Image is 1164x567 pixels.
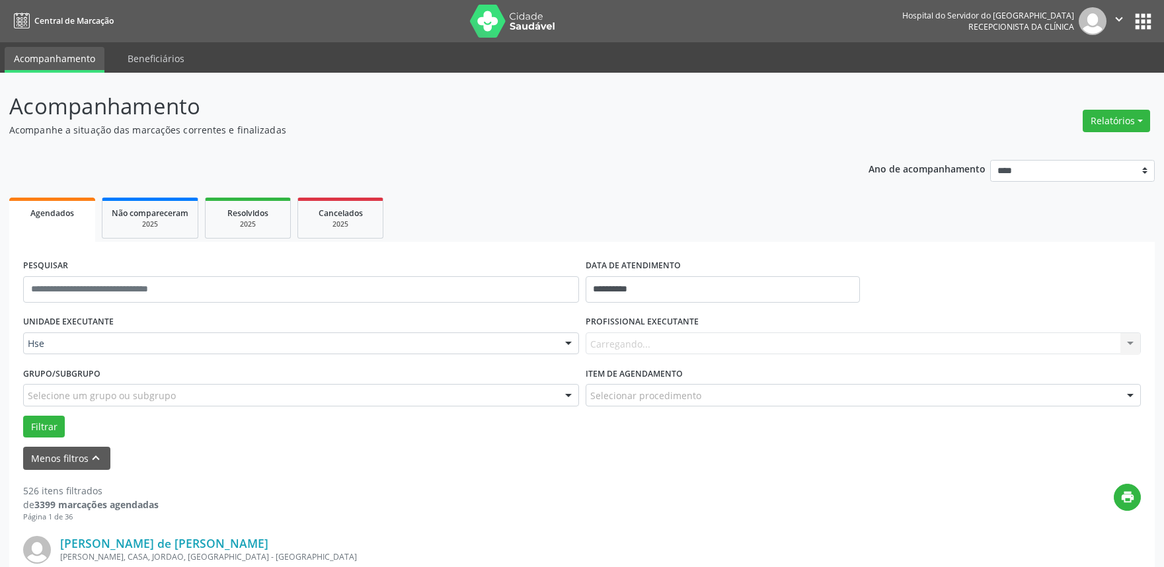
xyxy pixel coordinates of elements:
[9,10,114,32] a: Central de Marcação
[227,208,268,219] span: Resolvidos
[30,208,74,219] span: Agendados
[89,451,103,465] i: keyboard_arrow_up
[1079,7,1106,35] img: img
[34,498,159,511] strong: 3399 marcações agendadas
[60,536,268,550] a: [PERSON_NAME] de [PERSON_NAME]
[902,10,1074,21] div: Hospital do Servidor do [GEOGRAPHIC_DATA]
[586,312,699,332] label: PROFISSIONAL EXECUTANTE
[586,363,683,384] label: Item de agendamento
[23,536,51,564] img: img
[23,256,68,276] label: PESQUISAR
[23,312,114,332] label: UNIDADE EXECUTANTE
[23,416,65,438] button: Filtrar
[869,160,986,176] p: Ano de acompanhamento
[112,208,188,219] span: Não compareceram
[34,15,114,26] span: Central de Marcação
[1083,110,1150,132] button: Relatórios
[23,447,110,470] button: Menos filtroskeyboard_arrow_up
[118,47,194,70] a: Beneficiários
[23,498,159,511] div: de
[28,337,552,350] span: Hse
[28,389,176,402] span: Selecione um grupo ou subgrupo
[112,219,188,229] div: 2025
[1106,7,1132,35] button: 
[23,363,100,384] label: Grupo/Subgrupo
[1132,10,1155,33] button: apps
[9,123,811,137] p: Acompanhe a situação das marcações correntes e finalizadas
[319,208,363,219] span: Cancelados
[1114,484,1141,511] button: print
[9,90,811,123] p: Acompanhamento
[215,219,281,229] div: 2025
[1112,12,1126,26] i: 
[307,219,373,229] div: 2025
[1120,490,1135,504] i: print
[60,551,943,562] div: [PERSON_NAME], CASA, JORDAO, [GEOGRAPHIC_DATA] - [GEOGRAPHIC_DATA]
[23,484,159,498] div: 526 itens filtrados
[590,389,701,402] span: Selecionar procedimento
[586,256,681,276] label: DATA DE ATENDIMENTO
[968,21,1074,32] span: Recepcionista da clínica
[5,47,104,73] a: Acompanhamento
[23,511,159,523] div: Página 1 de 36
